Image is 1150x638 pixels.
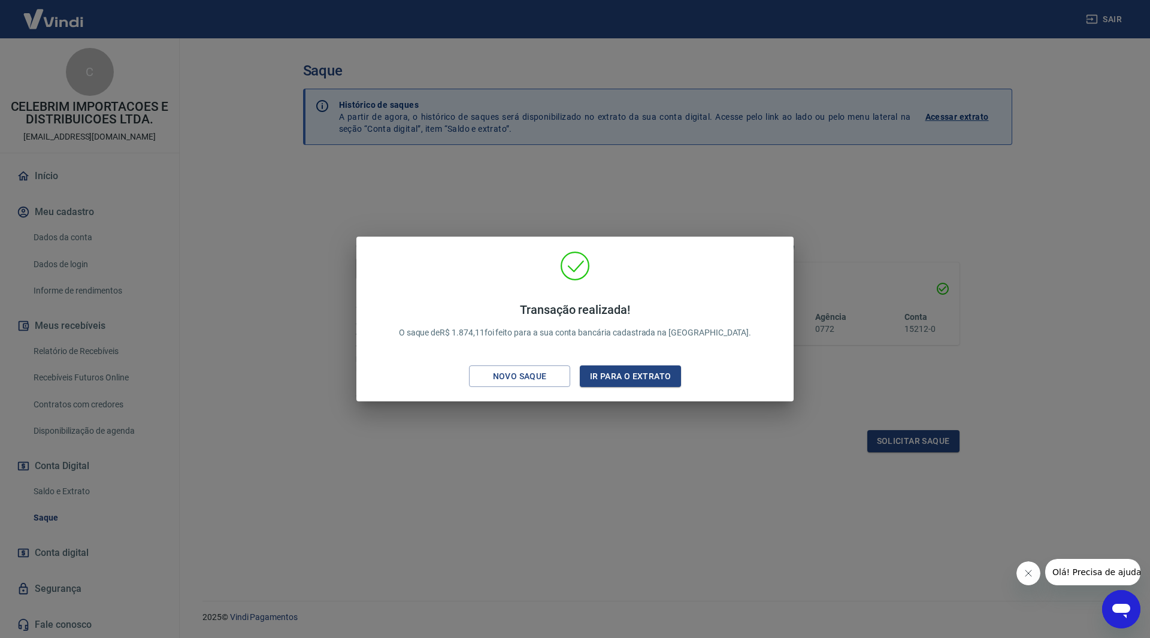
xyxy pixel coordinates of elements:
span: Olá! Precisa de ajuda? [7,8,101,18]
h4: Transação realizada! [399,303,752,317]
iframe: Fechar mensagem [1016,561,1040,585]
div: Novo saque [479,369,561,384]
p: O saque de R$ 1.874,11 foi feito para a sua conta bancária cadastrada na [GEOGRAPHIC_DATA]. [399,303,752,339]
iframe: Mensagem da empresa [1045,559,1140,585]
button: Ir para o extrato [580,365,681,388]
button: Novo saque [469,365,570,388]
iframe: Botão para abrir a janela de mensagens [1102,590,1140,628]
